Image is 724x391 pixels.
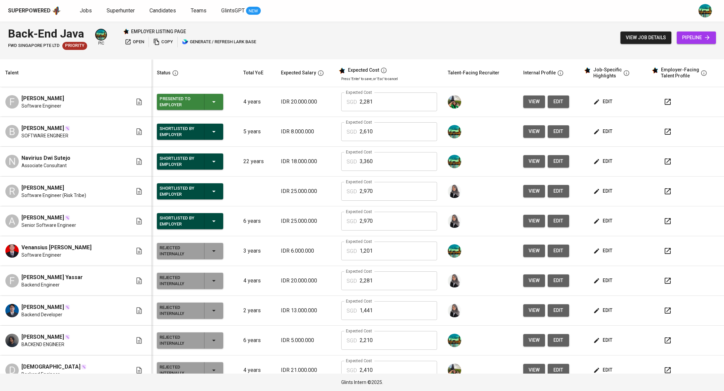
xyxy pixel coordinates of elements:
[548,185,569,197] button: edit
[595,187,612,195] span: edit
[21,333,64,341] span: [PERSON_NAME]
[5,334,19,347] img: Mikail Gibran
[529,366,540,374] span: view
[339,67,345,74] img: glints_star.svg
[5,125,19,138] div: B
[523,69,556,77] div: Internal Profile
[180,37,258,47] button: lark generate / refresh lark base
[347,307,357,315] p: SGD
[553,187,564,195] span: edit
[21,94,64,103] span: [PERSON_NAME]
[553,97,564,106] span: edit
[529,276,540,285] span: view
[595,336,612,344] span: edit
[529,187,540,195] span: view
[682,34,711,42] span: pipeline
[448,244,461,258] img: a5d44b89-0c59-4c54-99d0-a63b29d42bd3.jpg
[347,188,357,196] p: SGD
[448,69,499,77] div: Talent-Facing Recruiter
[548,334,569,346] a: edit
[553,336,564,344] span: edit
[157,362,223,378] button: Rejected Internally
[157,124,223,140] button: Shortlisted by Employer
[529,306,540,315] span: view
[281,247,330,255] p: IDR 6.000.000
[548,364,569,376] button: edit
[281,98,330,106] p: IDR 20.000.000
[96,29,106,40] img: a5d44b89-0c59-4c54-99d0-a63b29d42bd3.jpg
[157,69,171,77] div: Status
[595,127,612,136] span: edit
[281,157,330,166] p: IDR 18.000.000
[592,185,615,197] button: edit
[347,337,357,345] p: SGD
[107,7,135,14] span: Superhunter
[548,95,569,108] a: edit
[152,37,175,47] button: copy
[65,334,70,340] img: magic_wand.svg
[5,214,19,228] div: A
[5,364,19,377] div: D
[157,243,223,259] button: Rejected Internally
[523,185,545,197] button: view
[592,155,615,168] button: edit
[523,125,545,138] button: view
[281,69,316,77] div: Expected Salary
[281,217,330,225] p: IDR 25.000.000
[21,154,70,162] span: Navirius Dwi Sutejo
[523,334,545,346] button: view
[8,6,61,16] a: Superpoweredapp logo
[548,125,569,138] button: edit
[21,303,64,311] span: [PERSON_NAME]
[149,7,177,15] a: Candidates
[243,157,270,166] p: 22 years
[553,276,564,285] span: edit
[347,98,357,106] p: SGD
[448,155,461,168] img: a5d44b89-0c59-4c54-99d0-a63b29d42bd3.jpg
[243,366,270,374] p: 4 years
[65,305,70,310] img: magic_wand.svg
[592,274,615,287] button: edit
[341,76,437,81] p: Press 'Enter' to save, or 'Esc' to cancel
[448,364,461,377] img: eva@glints.com
[243,307,270,315] p: 2 years
[448,125,461,138] img: a5d44b89-0c59-4c54-99d0-a63b29d42bd3.jpg
[448,304,461,317] img: sinta.windasari@glints.com
[592,334,615,346] button: edit
[21,214,64,222] span: [PERSON_NAME]
[553,366,564,374] span: edit
[595,306,612,315] span: edit
[157,213,223,229] button: Shortlisted by Employer
[523,155,545,168] button: view
[592,215,615,227] button: edit
[125,38,144,46] span: open
[5,95,19,109] div: F
[123,37,146,47] a: open
[243,217,270,225] p: 6 years
[160,214,199,229] div: Shortlisted by Employer
[523,215,545,227] button: view
[584,67,591,74] img: glints_star.svg
[65,126,70,131] img: magic_wand.svg
[529,127,540,136] span: view
[81,364,86,370] img: magic_wand.svg
[21,222,76,229] span: Senior Software Engineer
[347,217,357,225] p: SGD
[62,43,87,49] span: Priority
[347,247,357,255] p: SGD
[548,155,569,168] button: edit
[652,67,658,74] img: glints_star.svg
[595,247,612,255] span: edit
[153,38,173,46] span: copy
[157,303,223,319] button: Rejected Internally
[157,273,223,289] button: Rejected Internally
[8,7,51,15] div: Superpowered
[529,336,540,344] span: view
[620,31,671,44] button: view job details
[21,363,80,371] span: [DEMOGRAPHIC_DATA]
[160,363,199,378] div: Rejected Internally
[548,215,569,227] a: edit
